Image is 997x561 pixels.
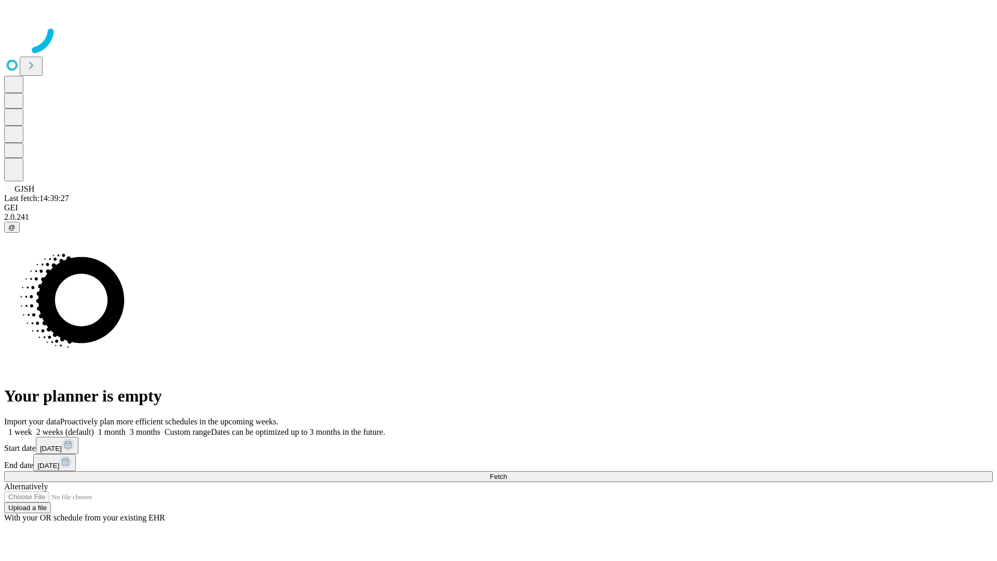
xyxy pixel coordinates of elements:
[4,417,60,426] span: Import your data
[4,502,51,513] button: Upload a file
[8,223,16,231] span: @
[490,473,507,480] span: Fetch
[4,437,993,454] div: Start date
[4,194,69,203] span: Last fetch: 14:39:27
[4,471,993,482] button: Fetch
[60,417,278,426] span: Proactively plan more efficient schedules in the upcoming weeks.
[40,445,62,452] span: [DATE]
[98,428,126,436] span: 1 month
[211,428,385,436] span: Dates can be optimized up to 3 months in the future.
[4,482,48,491] span: Alternatively
[4,454,993,471] div: End date
[130,428,160,436] span: 3 months
[4,222,20,233] button: @
[15,184,34,193] span: GJSH
[4,513,165,522] span: With your OR schedule from your existing EHR
[165,428,211,436] span: Custom range
[4,203,993,212] div: GEI
[37,462,59,470] span: [DATE]
[4,386,993,406] h1: Your planner is empty
[4,212,993,222] div: 2.0.241
[8,428,32,436] span: 1 week
[36,437,78,454] button: [DATE]
[36,428,94,436] span: 2 weeks (default)
[33,454,76,471] button: [DATE]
